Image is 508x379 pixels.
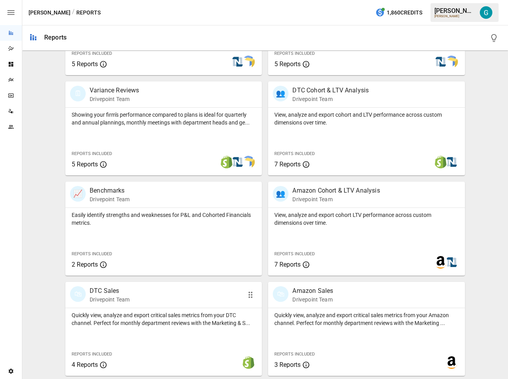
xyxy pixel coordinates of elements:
[72,111,256,126] p: Showing your firm's performance compared to plans is ideal for quarterly and annual plannings, mo...
[231,156,244,168] img: netsuite
[274,211,458,227] p: View, analyze and export cohort LTV performance across custom dimensions over time.
[90,86,139,95] p: Variance Reviews
[292,195,380,203] p: Drivepoint Team
[445,356,458,369] img: amazon
[72,251,112,256] span: Reports Included
[273,286,288,302] div: 🛍
[242,156,255,168] img: smart model
[72,311,256,327] p: Quickly view, analyze and export critical sales metrics from your DTC channel. Perfect for monthl...
[90,95,139,103] p: Drivepoint Team
[445,156,458,168] img: netsuite
[72,352,112,357] span: Reports Included
[273,86,288,101] div: 👥
[274,111,458,126] p: View, analyze and export cohort and LTV performance across custom dimensions over time.
[445,56,458,68] img: smart model
[292,95,369,103] p: Drivepoint Team
[292,86,369,95] p: DTC Cohort & LTV Analysis
[274,51,315,56] span: Reports Included
[445,256,458,269] img: netsuite
[72,8,75,18] div: /
[70,186,86,202] div: 📈
[274,311,458,327] p: Quickly view, analyze and export critical sales metrics from your Amazon channel. Perfect for mon...
[434,14,475,18] div: [PERSON_NAME]
[274,60,301,68] span: 5 Reports
[434,156,447,168] img: shopify
[70,86,86,101] div: 🗓
[72,161,98,168] span: 5 Reports
[274,161,301,168] span: 7 Reports
[292,286,333,296] p: Amazon Sales
[292,186,380,195] p: Amazon Cohort & LTV Analysis
[70,286,86,302] div: 🛍
[434,7,475,14] div: [PERSON_NAME]
[387,8,422,18] span: 1,860 Credits
[475,2,497,23] button: Gavin Acres
[372,5,425,20] button: 1,860Credits
[90,195,130,203] p: Drivepoint Team
[292,296,333,303] p: Drivepoint Team
[274,361,301,368] span: 3 Reports
[90,286,130,296] p: DTC Sales
[29,8,70,18] button: [PERSON_NAME]
[72,51,112,56] span: Reports Included
[274,261,301,268] span: 7 Reports
[274,352,315,357] span: Reports Included
[72,60,98,68] span: 5 Reports
[242,56,255,68] img: smart model
[434,56,447,68] img: netsuite
[274,251,315,256] span: Reports Included
[44,34,67,41] div: Reports
[72,151,112,156] span: Reports Included
[90,296,130,303] p: Drivepoint Team
[242,356,255,369] img: shopify
[434,256,447,269] img: amazon
[273,186,288,202] div: 👥
[72,361,98,368] span: 4 Reports
[90,186,130,195] p: Benchmarks
[480,6,492,19] img: Gavin Acres
[231,56,244,68] img: netsuite
[72,211,256,227] p: Easily identify strengths and weaknesses for P&L and Cohorted Financials metrics.
[274,151,315,156] span: Reports Included
[220,156,233,168] img: shopify
[72,261,98,268] span: 2 Reports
